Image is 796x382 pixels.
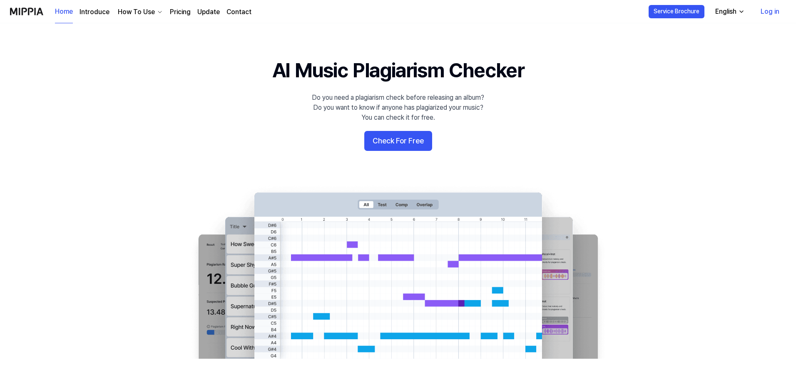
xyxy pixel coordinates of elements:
[116,7,157,17] div: How To Use
[182,184,614,359] img: main Image
[197,7,220,17] a: Update
[364,131,432,151] button: Check For Free
[312,93,484,123] div: Do you need a plagiarism check before releasing an album? Do you want to know if anyone has plagi...
[272,57,524,84] h1: AI Music Plagiarism Checker
[170,7,191,17] a: Pricing
[226,7,251,17] a: Contact
[649,5,704,18] button: Service Brochure
[55,0,73,23] a: Home
[116,7,163,17] button: How To Use
[714,7,738,17] div: English
[709,3,750,20] button: English
[80,7,109,17] a: Introduce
